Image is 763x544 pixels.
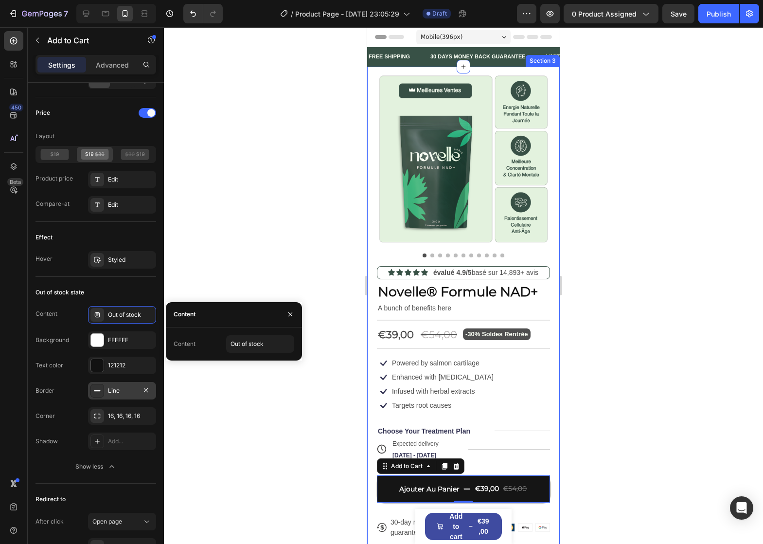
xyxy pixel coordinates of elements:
[135,454,160,469] div: €54,00
[110,226,114,230] button: Dot
[174,340,195,348] div: Content
[32,457,92,466] div: Ajouter Au Panier
[35,199,70,208] div: Compare-at
[35,412,55,420] div: Corner
[23,490,94,510] p: 30-day money-back guarantee
[572,9,637,19] span: 0 product assigned
[125,226,129,230] button: Dot
[35,495,66,504] div: Redirect to
[662,4,694,23] button: Save
[707,9,731,19] div: Publish
[92,518,122,525] span: Open page
[47,35,130,46] p: Add to Cart
[35,458,156,475] button: Show less
[10,255,183,274] h1: Novelle® Formule NAD+
[133,226,137,230] button: Dot
[178,24,256,36] div: LIMITED TIME 50% OFF SALE
[35,254,53,263] div: Hover
[25,345,126,354] p: Enhanced with [MEDICAL_DATA]
[25,360,107,368] p: Infused with herbal extracts
[10,297,48,318] div: €39,00
[432,9,447,18] span: Draft
[108,200,154,209] div: Edit
[108,412,154,420] div: 16, 16, 16, 16
[88,513,156,530] button: Open page
[118,226,122,230] button: Dot
[4,4,72,23] button: 7
[108,361,154,370] div: 121212
[25,413,71,420] span: Expected delivery
[7,178,23,186] div: Beta
[102,226,106,230] button: Dot
[730,496,753,520] div: Open Intercom Messenger
[98,301,161,312] p: -30% Soldes Rentrée
[35,109,50,117] div: Price
[53,297,91,318] div: €54,00
[564,4,658,23] button: 0 product assigned
[35,288,84,297] div: Out of stock state
[48,60,75,70] p: Settings
[107,454,133,469] div: €39,00
[108,336,154,345] div: FFFFFF
[367,27,560,544] iframe: Design area
[174,310,195,319] div: Content
[96,60,129,70] p: Advanced
[94,226,98,230] button: Dot
[25,374,84,382] p: Targets root causes
[108,386,136,395] div: Line
[35,309,57,318] div: Content
[25,331,112,340] p: Powered by salmon cartilage
[108,310,154,319] div: Out of stock
[35,386,54,395] div: Border
[35,132,54,141] div: Layout
[66,240,171,251] p: basé sur 14,893+ avis
[11,275,182,287] p: A bunch of benefits here
[10,448,183,475] button: Ajouter Au Panier
[108,255,154,264] div: Styled
[71,226,75,230] button: Dot
[11,399,103,408] p: Choose Your Treatment Plan
[35,517,64,526] div: After click
[698,4,739,23] button: Publish
[35,233,53,242] div: Effect
[35,437,58,446] div: Shadow
[64,8,68,19] p: 7
[9,104,23,111] div: 450
[108,437,154,446] div: Add...
[160,29,191,38] div: Section 3
[35,336,69,345] div: Background
[55,226,59,230] button: Dot
[63,226,67,230] button: Dot
[291,9,293,19] span: /
[35,361,63,370] div: Text color
[75,462,117,471] div: Show less
[66,241,105,249] strong: évalué 4.9/5
[25,425,69,432] span: [DATE] - [DATE]
[183,4,223,23] div: Undo/Redo
[295,9,399,19] span: Product Page - [DATE] 23:05:29
[79,226,83,230] button: Dot
[108,175,154,184] div: Edit
[22,435,57,443] div: Add to Cart
[671,10,687,18] span: Save
[87,226,90,230] button: Dot
[151,496,165,504] img: gempages_581832372320732008-4330873b-9098-4afb-bbab-996e17abe6f6.png
[35,174,73,183] div: Product price
[169,496,182,504] img: gempages_581832372320732008-616de816-49c8-4622-b708-7a4fcfbf65ac.png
